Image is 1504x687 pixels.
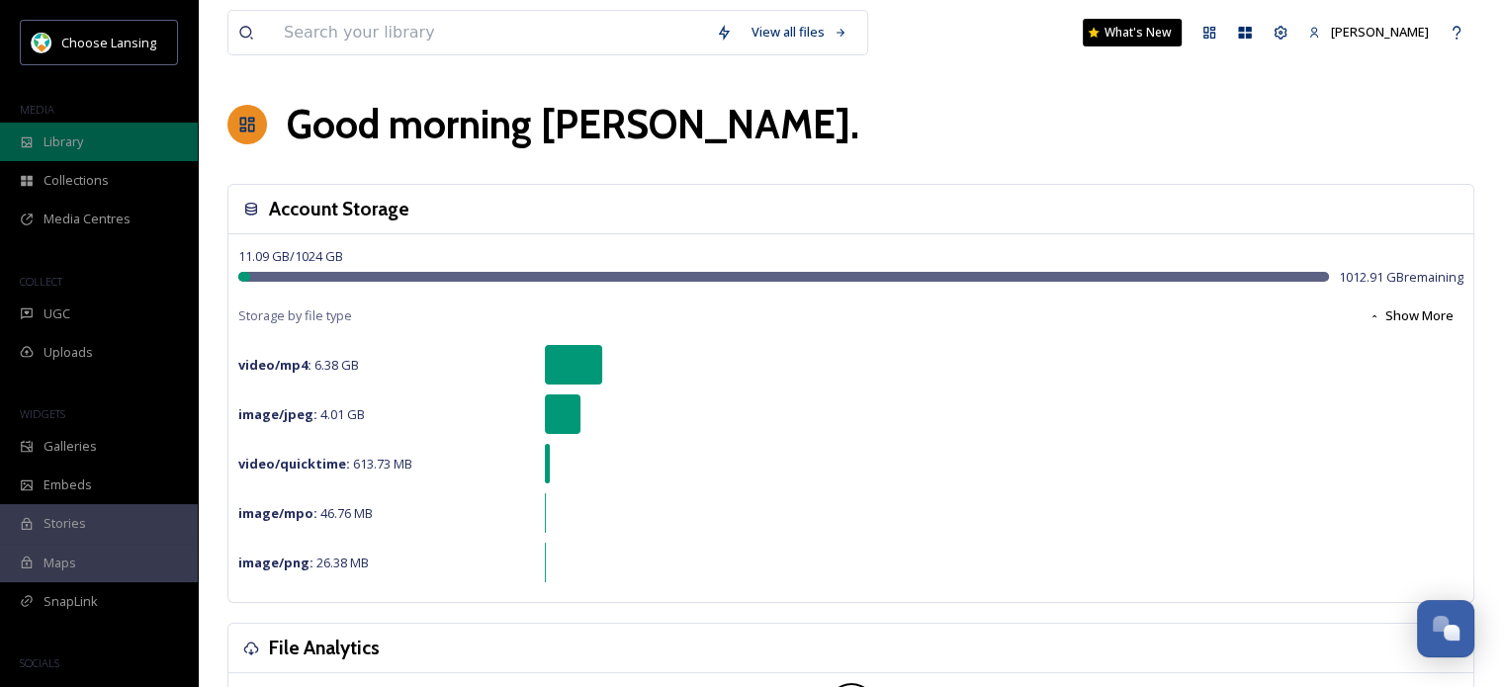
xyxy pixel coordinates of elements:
span: 11.09 GB / 1024 GB [238,247,343,265]
span: Storage by file type [238,306,352,325]
h1: Good morning [PERSON_NAME] . [287,95,859,154]
span: MEDIA [20,102,54,117]
button: Show More [1359,297,1463,335]
img: logo.jpeg [32,33,51,52]
strong: video/mp4 : [238,356,311,374]
span: Stories [44,514,86,533]
strong: image/jpeg : [238,405,317,423]
span: 6.38 GB [238,356,359,374]
span: Library [44,132,83,151]
h3: Account Storage [269,195,409,223]
span: Media Centres [44,210,131,228]
strong: image/mpo : [238,504,317,522]
span: 4.01 GB [238,405,365,423]
span: Collections [44,171,109,190]
a: View all files [742,13,857,51]
span: COLLECT [20,274,62,289]
span: Maps [44,554,76,572]
span: SOCIALS [20,655,59,670]
span: Uploads [44,343,93,362]
h3: File Analytics [269,634,380,662]
a: [PERSON_NAME] [1298,13,1439,51]
span: [PERSON_NAME] [1331,23,1429,41]
span: Embeds [44,475,92,494]
span: 26.38 MB [238,554,369,571]
a: What's New [1083,19,1182,46]
span: Choose Lansing [61,34,156,51]
span: 1012.91 GB remaining [1339,268,1463,287]
input: Search your library [274,11,706,54]
span: UGC [44,304,70,323]
span: WIDGETS [20,406,65,421]
span: 613.73 MB [238,455,412,472]
span: Galleries [44,437,97,456]
strong: video/quicktime : [238,455,350,472]
button: Open Chat [1417,600,1474,657]
span: 46.76 MB [238,504,373,522]
strong: image/png : [238,554,313,571]
span: SnapLink [44,592,98,611]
